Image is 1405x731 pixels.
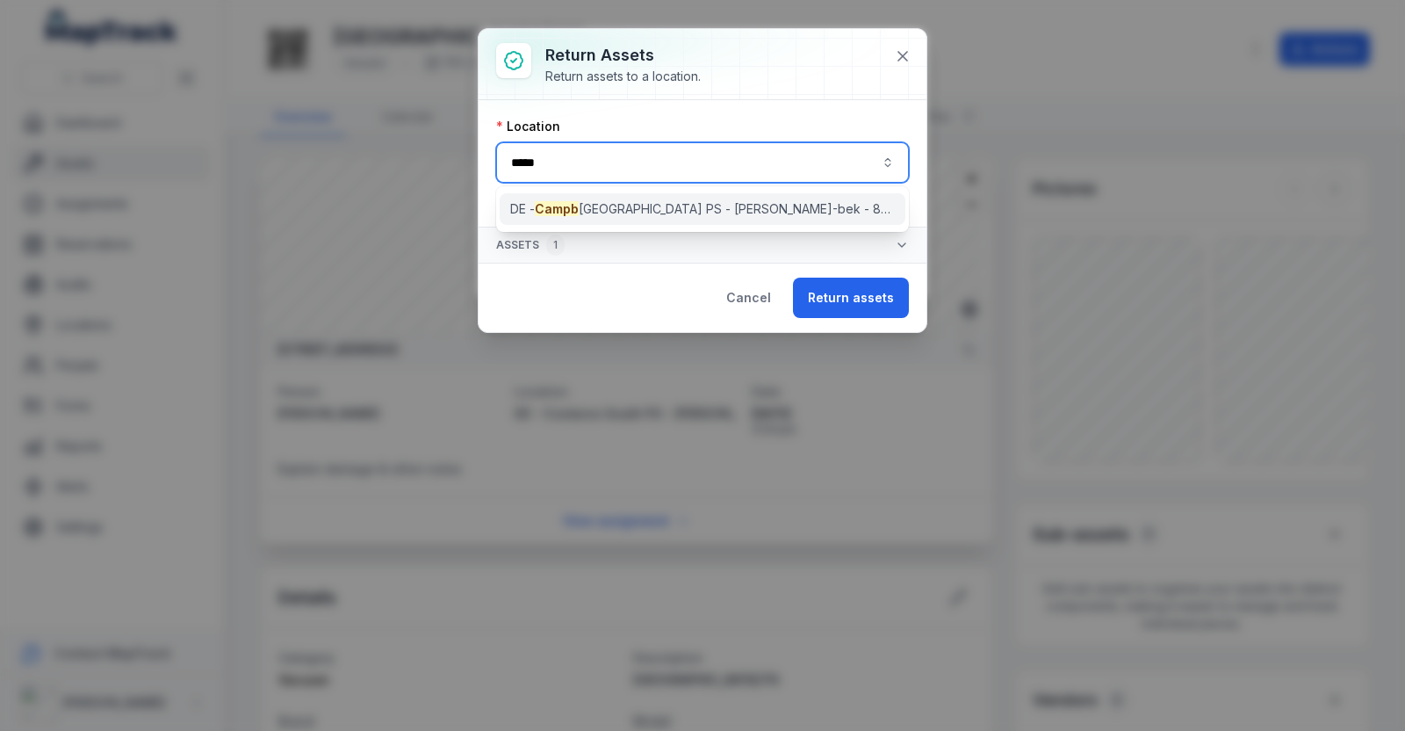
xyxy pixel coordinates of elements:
div: Return assets to a location. [545,68,701,85]
span: Assets [496,235,565,256]
button: Assets1 [479,228,926,263]
label: Location [496,118,560,135]
button: Return assets [793,278,909,318]
span: DE - [GEOGRAPHIC_DATA] PS - [PERSON_NAME]-bek - 89031 [510,200,895,218]
button: Cancel [711,278,786,318]
div: 1 [546,235,565,256]
h3: Return assets [545,43,701,68]
span: Campb [535,201,579,216]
